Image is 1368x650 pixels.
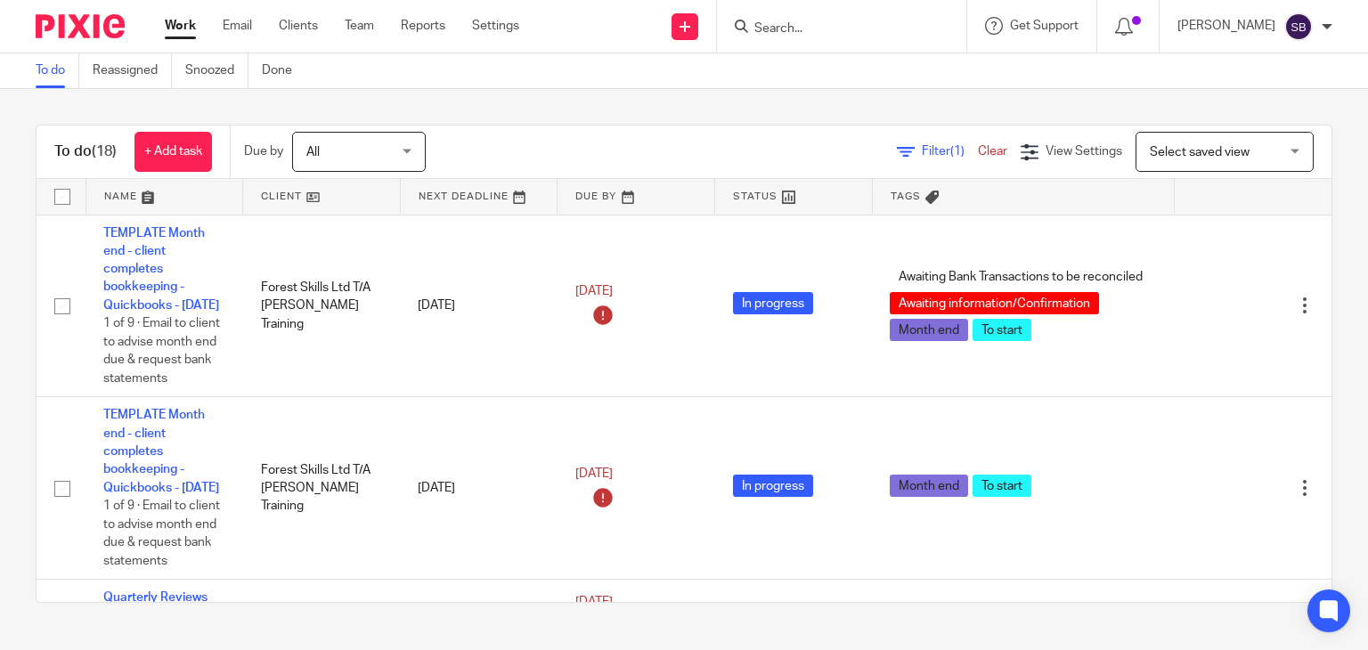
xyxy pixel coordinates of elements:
[890,475,968,497] span: Month end
[54,142,117,161] h1: To do
[400,397,558,580] td: [DATE]
[890,265,1152,288] span: Awaiting Bank Transactions to be reconciled
[36,53,79,88] a: To do
[262,53,305,88] a: Done
[733,292,813,314] span: In progress
[279,17,318,35] a: Clients
[890,319,968,341] span: Month end
[93,53,172,88] a: Reassigned
[185,53,248,88] a: Snoozed
[103,591,208,604] a: Quarterly Reviews
[973,319,1031,341] span: To start
[472,17,519,35] a: Settings
[1284,12,1313,41] img: svg%3E
[978,145,1007,158] a: Clear
[243,215,401,397] td: Forest Skills Ltd T/A [PERSON_NAME] Training
[575,467,613,480] span: [DATE]
[306,146,320,158] span: All
[733,475,813,497] span: In progress
[1177,17,1275,35] p: [PERSON_NAME]
[103,500,220,567] span: 1 of 9 · Email to client to advise month end due & request bank statements
[92,144,117,158] span: (18)
[890,292,1099,314] span: Awaiting information/Confirmation
[950,145,965,158] span: (1)
[36,14,125,38] img: Pixie
[223,17,252,35] a: Email
[345,17,374,35] a: Team
[400,215,558,397] td: [DATE]
[753,21,913,37] input: Search
[575,596,613,608] span: [DATE]
[244,142,283,160] p: Due by
[891,191,921,201] span: Tags
[134,132,212,172] a: + Add task
[103,409,219,493] a: TEMPLATE Month end - client completes bookkeeping - Quickbooks - [DATE]
[973,475,1031,497] span: To start
[922,145,978,158] span: Filter
[103,317,220,385] span: 1 of 9 · Email to client to advise month end due & request bank statements
[1046,145,1122,158] span: View Settings
[165,17,196,35] a: Work
[401,17,445,35] a: Reports
[1010,20,1079,32] span: Get Support
[243,397,401,580] td: Forest Skills Ltd T/A [PERSON_NAME] Training
[1150,146,1250,158] span: Select saved view
[575,285,613,297] span: [DATE]
[103,227,219,312] a: TEMPLATE Month end - client completes bookkeeping - Quickbooks - [DATE]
